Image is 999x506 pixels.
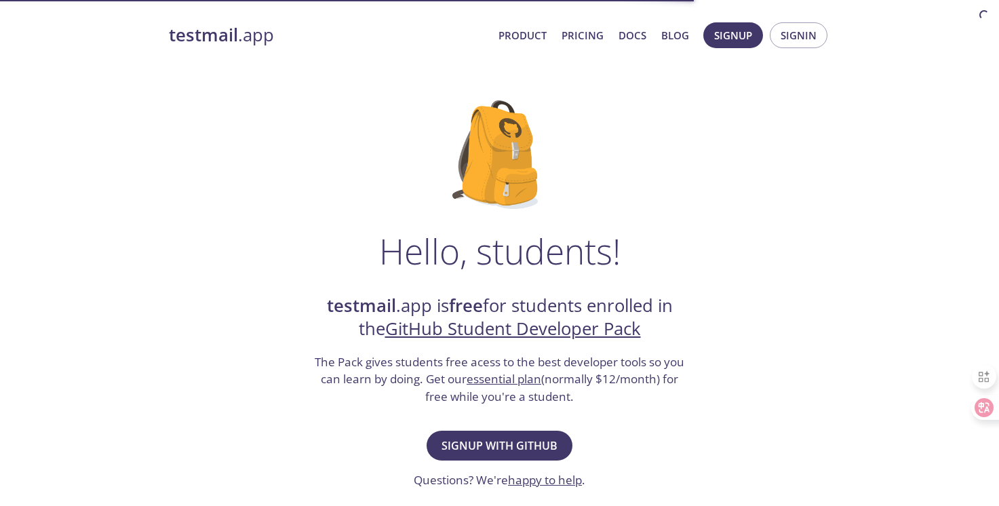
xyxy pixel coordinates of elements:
a: Docs [619,26,646,44]
a: testmail.app [169,24,488,47]
a: happy to help [508,472,582,488]
h2: .app is for students enrolled in the [313,294,686,341]
span: Signin [781,26,817,44]
a: Pricing [562,26,604,44]
h3: The Pack gives students free acess to the best developer tools so you can learn by doing. Get our... [313,353,686,406]
a: Product [498,26,547,44]
button: Signin [770,22,827,48]
span: Signup [714,26,752,44]
strong: testmail [169,23,238,47]
h3: Questions? We're . [414,471,585,489]
button: Signup with GitHub [427,431,572,461]
h1: Hello, students! [379,231,621,271]
strong: free [449,294,483,317]
strong: testmail [327,294,396,317]
a: essential plan [467,371,541,387]
a: GitHub Student Developer Pack [385,317,641,340]
span: Signup with GitHub [442,436,557,455]
button: Signup [703,22,763,48]
a: Blog [661,26,689,44]
img: github-student-backpack.png [452,100,547,209]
